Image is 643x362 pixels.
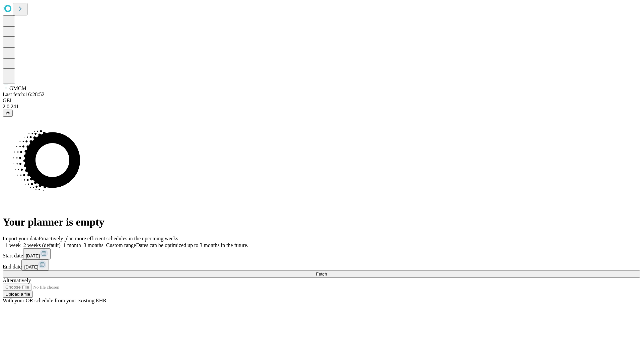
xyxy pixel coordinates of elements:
[316,271,327,277] span: Fetch
[84,242,103,248] span: 3 months
[3,104,640,110] div: 2.0.241
[3,248,640,259] div: Start date
[3,216,640,228] h1: Your planner is empty
[3,278,31,283] span: Alternatively
[5,111,10,116] span: @
[39,236,180,241] span: Proactively plan more efficient schedules in the upcoming weeks.
[3,259,640,270] div: End date
[3,236,39,241] span: Import your data
[106,242,136,248] span: Custom range
[136,242,248,248] span: Dates can be optimized up to 3 months in the future.
[26,253,40,258] span: [DATE]
[24,264,38,269] span: [DATE]
[3,291,33,298] button: Upload a file
[9,85,26,91] span: GMCM
[3,98,640,104] div: GEI
[3,298,106,303] span: With your OR schedule from your existing EHR
[21,259,49,270] button: [DATE]
[23,242,61,248] span: 2 weeks (default)
[63,242,81,248] span: 1 month
[3,110,13,117] button: @
[5,242,21,248] span: 1 week
[3,92,45,97] span: Last fetch: 16:28:52
[3,270,640,278] button: Fetch
[23,248,51,259] button: [DATE]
